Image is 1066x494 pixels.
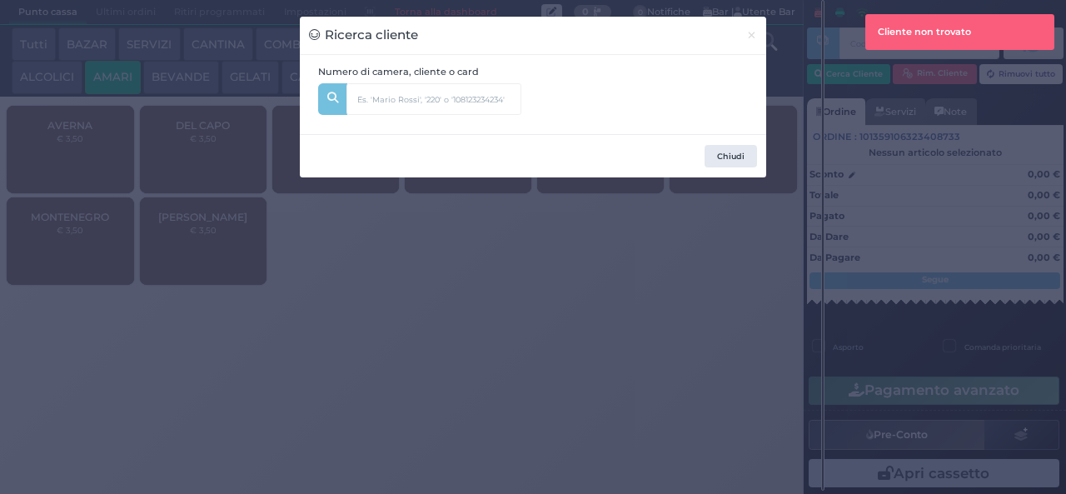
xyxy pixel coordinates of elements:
[318,65,479,79] label: Numero di camera, cliente o card
[705,145,757,168] button: Chiudi
[746,26,757,44] span: ×
[737,17,766,54] button: Chiudi
[309,26,418,45] h3: Ricerca cliente
[866,15,1054,49] div: Cliente non trovato
[346,83,521,115] input: Es. 'Mario Rossi', '220' o '108123234234'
